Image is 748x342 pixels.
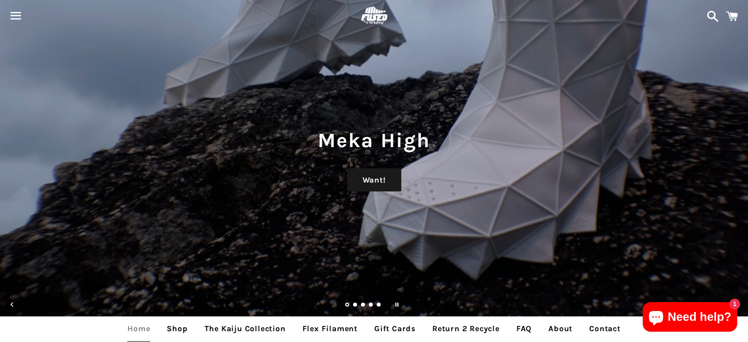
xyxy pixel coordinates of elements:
a: Want! [347,168,401,192]
a: Contact [582,316,628,341]
h1: Meka High [10,126,738,155]
a: Load slide 5 [377,303,382,308]
button: Previous slide [1,294,23,315]
a: Load slide 2 [353,303,358,308]
inbox-online-store-chat: Shopify online store chat [640,302,740,334]
button: Pause slideshow [386,294,408,315]
a: Flex Filament [295,316,365,341]
button: Next slide [725,294,747,315]
a: Slide 1, current [345,303,350,308]
a: FAQ [509,316,539,341]
a: About [541,316,580,341]
a: Home [120,316,157,341]
a: Return 2 Recycle [425,316,507,341]
a: Load slide 3 [361,303,366,308]
a: Shop [159,316,195,341]
a: Load slide 4 [369,303,374,308]
a: Gift Cards [367,316,423,341]
a: The Kaiju Collection [197,316,293,341]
